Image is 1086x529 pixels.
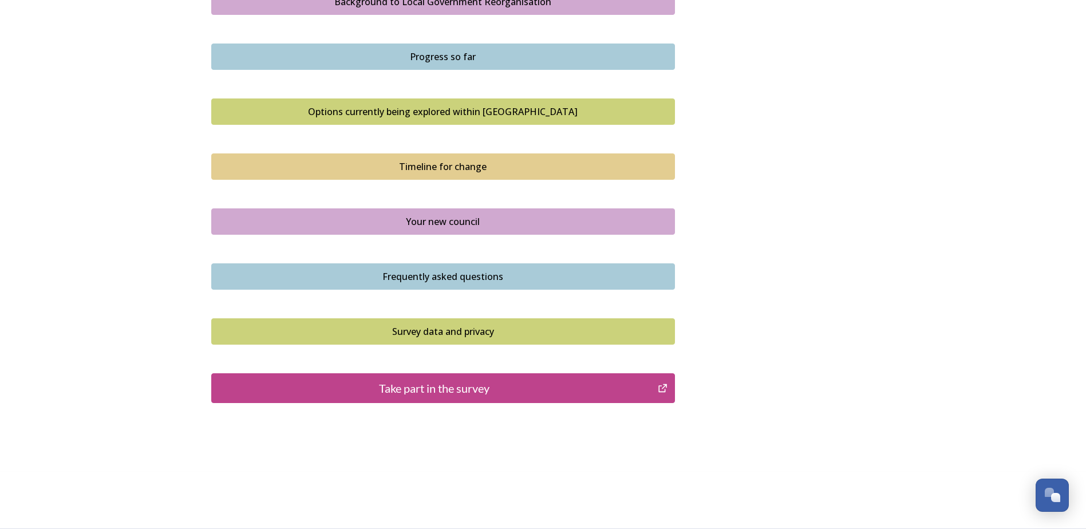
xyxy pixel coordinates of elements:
div: Timeline for change [218,160,669,173]
div: Frequently asked questions [218,270,669,283]
button: Your new council [211,208,675,235]
button: Progress so far [211,44,675,70]
button: Frequently asked questions [211,263,675,290]
button: Timeline for change [211,153,675,180]
button: Open Chat [1036,479,1069,512]
button: Take part in the survey [211,373,675,403]
div: Options currently being explored within [GEOGRAPHIC_DATA] [218,105,669,119]
div: Take part in the survey [218,380,652,397]
button: Survey data and privacy [211,318,675,345]
div: Your new council [218,215,669,228]
div: Survey data and privacy [218,325,669,338]
div: Progress so far [218,50,669,64]
button: Options currently being explored within West Sussex [211,98,675,125]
